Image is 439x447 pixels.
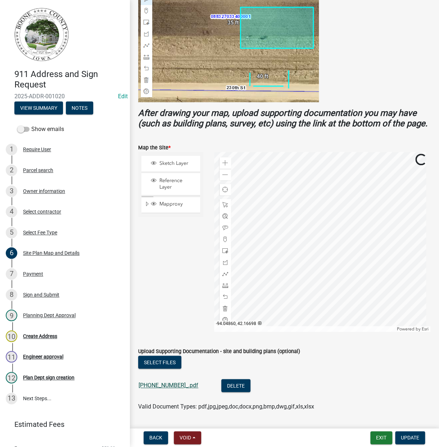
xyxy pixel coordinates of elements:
wm-modal-confirm: Edit Application Number [118,93,128,100]
div: 11 [6,351,17,362]
li: Reference Layer [141,173,200,195]
button: Update [395,431,425,444]
span: Expand [144,201,150,208]
div: 7 [6,268,17,280]
div: Create Address [23,334,57,339]
a: Esri [422,326,429,331]
div: Mapproxy [150,201,198,208]
label: Show emails [17,125,64,134]
div: Select contractor [23,209,61,214]
div: 1 [6,144,17,155]
div: 8 [6,289,17,301]
wm-modal-confirm: Notes [66,105,93,111]
label: Upload Supporting Documentation - site and building plans (optional) [138,349,300,354]
div: Reference Layer [150,177,198,190]
wm-modal-confirm: Summary [14,105,63,111]
div: Find my location [219,184,231,195]
div: Require User [23,147,51,152]
div: 6 [6,247,17,259]
div: Select Fee Type [23,230,57,235]
a: Edit [118,93,128,100]
button: Exit [370,431,392,444]
button: Delete [221,379,250,392]
h4: 911 Address and Sign Request [14,69,124,90]
div: 3 [6,185,17,197]
div: Payment [23,271,43,276]
div: 4 [6,206,17,217]
div: Sign and Submit [23,292,59,297]
div: 2 [6,164,17,176]
div: Site Plan Map and Details [23,250,80,256]
button: Void [174,431,201,444]
span: Void [180,435,191,441]
div: Parcel search [23,168,53,173]
div: Owner information [23,189,65,194]
span: Back [149,435,162,441]
div: 5 [6,227,17,238]
div: 9 [6,310,17,321]
li: Mapproxy [141,197,200,213]
span: 2025-ADDR-001020 [14,93,115,100]
button: Select files [138,356,181,369]
strong: After drawing your map, upload supporting documentation you may have (such as building plans, sur... [138,108,427,128]
div: 12 [6,372,17,383]
div: 10 [6,330,17,342]
a: [PHONE_NUMBER]_.pdf [139,382,198,389]
span: Update [401,435,419,441]
span: Reference Layer [158,177,198,190]
a: Estimated Fees [6,417,118,432]
img: Boone County, Iowa [14,8,69,62]
div: Plan Dept sign creation [23,375,74,380]
button: Notes [66,101,93,114]
li: Sketch Layer [141,156,200,172]
div: Zoom in [219,157,231,169]
div: 13 [6,393,17,404]
button: View Summary [14,101,63,114]
span: Mapproxy [158,201,198,207]
div: Engineer approval [23,354,63,359]
wm-modal-confirm: Delete Document [221,383,250,389]
span: Valid Document Types: pdf,jpg,jpeg,doc,docx,png,bmp,dwg,gif,xls,xlsx [138,403,314,410]
div: Planning Dept Approval [23,313,76,318]
span: Sketch Layer [158,160,198,167]
button: Back [144,431,168,444]
div: Zoom out [219,169,231,180]
div: Powered by [395,326,430,332]
label: Map the Site [138,145,171,150]
ul: Layer List [141,154,201,215]
div: Sketch Layer [150,160,198,167]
